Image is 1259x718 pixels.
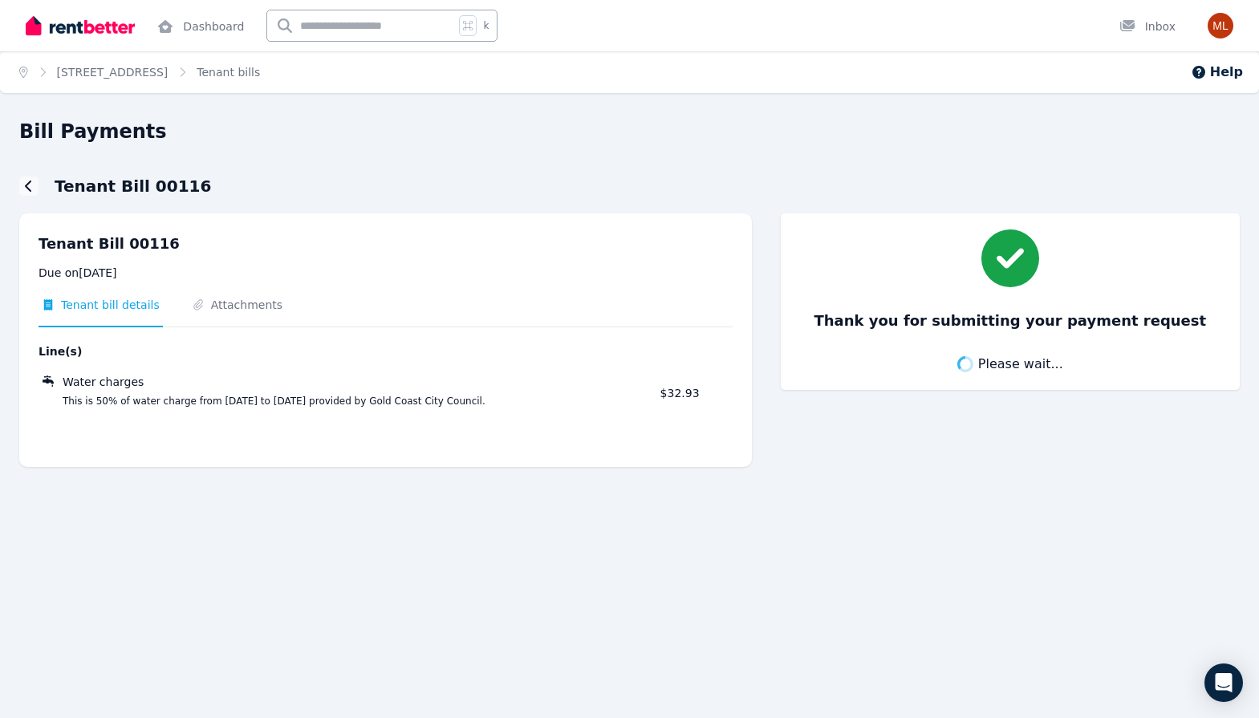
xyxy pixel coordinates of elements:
[1119,18,1176,34] div: Inbox
[61,297,160,313] span: Tenant bill details
[1191,63,1243,82] button: Help
[483,19,489,32] span: k
[814,310,1206,332] h3: Thank you for submitting your payment request
[26,14,135,38] img: RentBetter
[39,297,733,327] nav: Tabs
[63,374,144,390] span: Water charges
[39,343,651,359] span: Line(s)
[211,297,282,313] span: Attachments
[57,66,169,79] a: [STREET_ADDRESS]
[43,395,651,408] span: This is 50% of water charge from [DATE] to [DATE] provided by Gold Coast City Council.
[197,64,260,80] span: Tenant bills
[660,387,700,400] span: $32.93
[1204,663,1243,702] div: Open Intercom Messenger
[1208,13,1233,39] img: MOREFUN ENTERPRISES PTY LTD
[55,175,211,197] h1: Tenant Bill 00116
[978,355,1063,374] span: Please wait...
[39,265,733,281] p: Due on [DATE]
[39,233,733,255] p: Tenant Bill 00116
[19,119,167,144] h1: Bill Payments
